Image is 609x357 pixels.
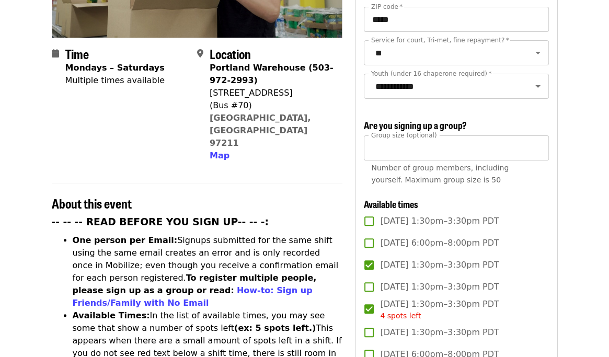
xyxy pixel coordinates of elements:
span: Group size (optional) [371,131,436,139]
input: [object Object] [364,135,548,160]
span: [DATE] 6:00pm–8:00pm PDT [380,237,499,249]
div: [STREET_ADDRESS] [210,87,334,99]
span: Map [210,151,229,160]
label: ZIP code [371,4,403,10]
span: Time [65,44,89,63]
strong: Mondays – Saturdays [65,63,165,73]
span: 4 spots left [380,312,421,320]
i: calendar icon [52,49,59,59]
span: [DATE] 1:30pm–3:30pm PDT [380,298,499,321]
div: Multiple times available [65,74,165,87]
span: [DATE] 1:30pm–3:30pm PDT [380,326,499,339]
span: [DATE] 1:30pm–3:30pm PDT [380,259,499,271]
div: (Bus #70) [210,99,334,112]
strong: -- -- -- READ BEFORE YOU SIGN UP-- -- -: [52,216,269,227]
span: [DATE] 1:30pm–3:30pm PDT [380,215,499,227]
span: [DATE] 1:30pm–3:30pm PDT [380,281,499,293]
a: [GEOGRAPHIC_DATA], [GEOGRAPHIC_DATA] 97211 [210,113,311,148]
button: Open [531,45,545,60]
strong: Portland Warehouse (503-972-2993) [210,63,334,85]
i: map-marker-alt icon [197,49,203,59]
strong: Available Times: [73,310,150,320]
a: How-to: Sign up Friends/Family with No Email [73,285,313,308]
label: Service for court, Tri-met, fine repayment? [371,37,509,43]
strong: (ex: 5 spots left.) [234,323,316,333]
span: About this event [52,194,132,212]
strong: To register multiple people, please sign up as a group or read: [73,273,317,295]
li: Signups submitted for the same shift using the same email creates an error and is only recorded o... [73,234,343,309]
span: Number of group members, including yourself. Maximum group size is 50 [371,164,509,184]
span: Are you signing up a group? [364,118,467,132]
button: Open [531,79,545,94]
span: Location [210,44,251,63]
button: Map [210,149,229,162]
span: Available times [364,197,418,211]
strong: One person per Email: [73,235,178,245]
input: ZIP code [364,7,548,32]
label: Youth (under 16 chaperone required) [371,71,491,77]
